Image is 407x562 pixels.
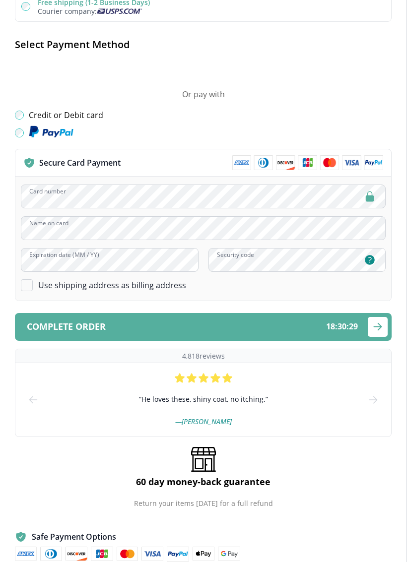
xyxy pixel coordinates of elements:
[27,322,106,331] span: Complete order
[141,547,163,562] img: visa
[139,394,268,405] span: “ He loves these, shiny coat, no itching. ”
[232,155,383,170] img: payment methods
[218,547,240,562] img: google
[15,313,392,341] button: Complete order18:30:29
[66,547,87,562] img: discover
[326,322,358,331] span: 18 : 30 : 29
[134,499,273,508] p: Return your items [DATE] for a full refund
[38,280,186,291] label: Use shipping address as billing address
[91,547,113,562] img: jcb
[97,8,142,14] img: Usps courier company
[29,125,73,138] img: Paypal
[182,351,225,361] p: 4,818 reviews
[117,547,138,562] img: mastercard
[38,6,97,16] span: Courier company:
[15,59,392,79] iframe: Secure payment button frame
[367,363,379,437] button: next-slide
[40,547,62,562] img: diners-club
[167,547,189,562] img: paypal
[39,157,121,168] p: Secure Card Payment
[15,38,392,51] h2: Select Payment Method
[193,547,214,562] img: apple
[29,110,103,121] label: Credit or Debit card
[27,363,39,437] button: prev-slide
[136,476,271,488] h1: 60 day money-back guarantee
[182,89,225,100] span: Or pay with
[175,417,232,426] span: — [PERSON_NAME]
[32,531,116,542] h4: Safe Payment Options
[15,547,37,562] img: amex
